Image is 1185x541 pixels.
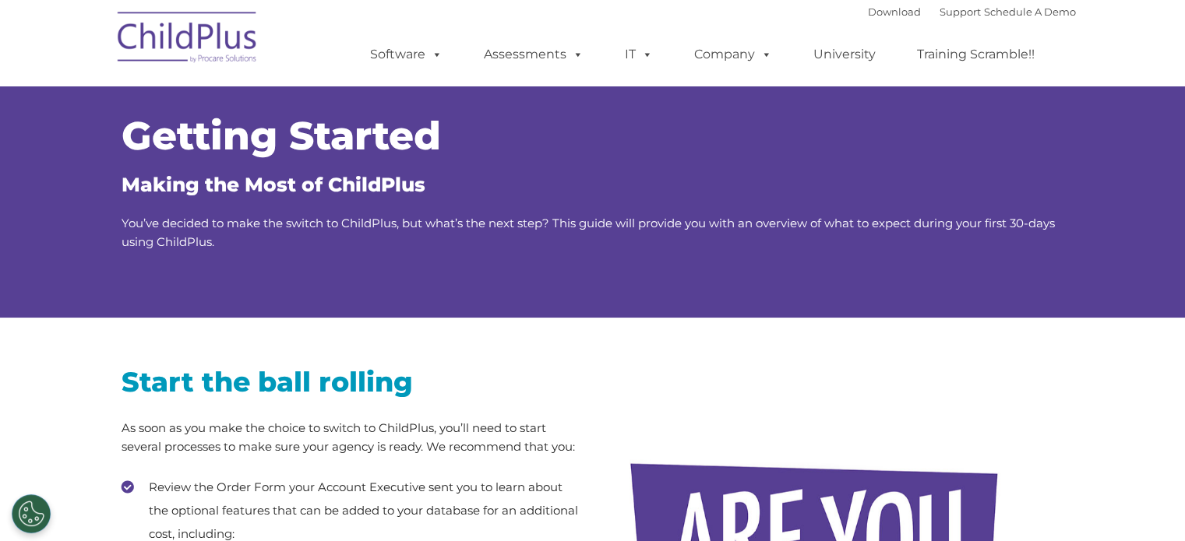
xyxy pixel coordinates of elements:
iframe: Chat Widget [931,373,1185,541]
a: Assessments [468,39,599,70]
a: Software [354,39,458,70]
span: You’ve decided to make the switch to ChildPlus, but what’s the next step? This guide will provide... [122,216,1055,249]
a: University [798,39,891,70]
a: Download [868,5,921,18]
a: Company [679,39,788,70]
span: Getting Started [122,112,441,160]
a: IT [609,39,668,70]
a: Support [940,5,981,18]
p: As soon as you make the choice to switch to ChildPlus, you’ll need to start several processes to ... [122,419,581,456]
h2: Start the ball rolling [122,364,581,399]
button: Cookies Settings [12,494,51,533]
img: ChildPlus by Procare Solutions [110,1,266,79]
a: Training Scramble!! [901,39,1050,70]
a: Schedule A Demo [984,5,1076,18]
span: Making the Most of ChildPlus [122,173,425,196]
font: | [868,5,1076,18]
